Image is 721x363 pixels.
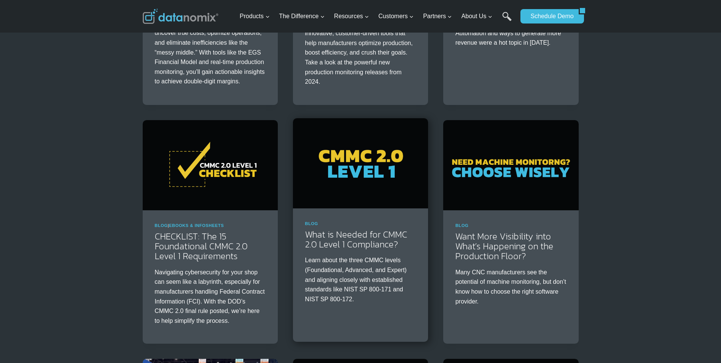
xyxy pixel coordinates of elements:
[378,11,414,21] span: Customers
[443,120,578,210] img: Want Visibility into What’s Happening on Your Production Floor? Choose the Right Provider.
[334,11,369,21] span: Resources
[143,120,278,210] img: 15 practices focused on cyber hygiene
[143,9,218,24] img: Datanomix
[461,11,492,21] span: About Us
[455,268,566,306] p: Many CNC manufacturers see the potential of machine monitoring, but don’t know how to choose the ...
[455,223,469,228] a: Blog
[305,255,416,304] p: Learn about the three CMMC levels (Foundational, Advanced, and Expert) and aligning closely with ...
[423,11,452,21] span: Partners
[155,223,224,228] span: |
[520,9,579,23] a: Schedule Demo
[240,11,269,21] span: Products
[169,223,224,228] a: eBooks & Infosheets
[279,11,325,21] span: The Difference
[305,221,318,226] a: Blog
[293,118,428,208] img: What is Needed for CMMC 2.0 Level 1 Compliance?
[502,12,512,29] a: Search
[305,228,407,251] a: What is Needed for CMMC 2.0 Level 1 Compliance?
[237,4,517,29] nav: Primary Navigation
[155,9,266,86] p: Learn how EBITDA Growth Systems and Datanomix partner to help manufacturers uncover true costs, o...
[155,223,168,228] a: Blog
[155,230,248,263] a: CHECKLIST: The 15 Foundational CMMC 2.0 Level 1 Requirements
[455,230,553,263] a: Want More Visibility into What’s Happening on the Production Floor?
[155,268,266,326] p: Navigating cybersecurity for your shop can seem like a labyrinth, especially for manufacturers ha...
[305,19,416,87] p: Our mission is simple: deliver the most innovative, customer-driven tools that help manufacturers...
